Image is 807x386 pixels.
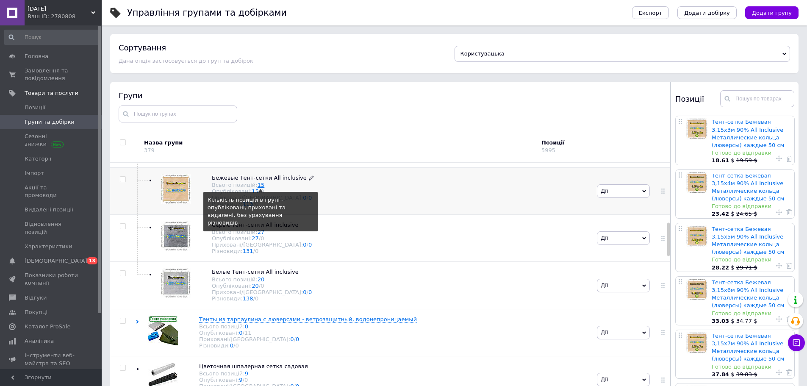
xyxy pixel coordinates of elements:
a: Видалити товар [786,208,792,216]
span: 39.83 $ [736,371,757,378]
a: Видалити товар [786,155,792,162]
img: Тенты из тарпаулина с люверсами - ветрозащитный, водонепроницаемый [148,316,178,345]
div: Позиції [541,139,613,147]
div: Готово до відправки [712,256,790,264]
img: Белые Тент-сетки All inclusive [161,268,191,298]
div: Всього позицій: [199,323,417,330]
div: Ваш ID: 2780808 [28,13,102,20]
span: / [294,336,300,342]
div: Позиції [675,90,720,107]
span: $ [712,264,736,271]
div: Всього позицій: [212,229,312,235]
div: 0 [255,295,258,302]
span: Відновлення позицій [25,220,78,236]
div: Всього позицій: [199,370,308,377]
span: Дії [601,282,608,289]
div: Опубліковані: [212,283,312,289]
div: Приховані/[GEOGRAPHIC_DATA]: [199,336,417,342]
span: 24.65 $ [736,211,757,217]
h4: Сортування [119,43,166,52]
span: Акції та промокоди [25,184,78,199]
div: Всього позицій: [212,182,314,188]
div: Групи [119,90,662,101]
span: Позиції [25,104,45,111]
span: / [253,248,259,254]
span: $ [712,211,736,217]
div: Всього позицій: [212,276,312,283]
span: Групи та добірки [25,118,75,126]
img: Серые тент-сетки All inclusive [161,221,191,251]
span: Покупці [25,308,47,316]
div: Різновиди: [212,248,312,254]
a: 0 [239,330,242,336]
span: 29.71 $ [736,264,757,271]
span: 34.77 $ [736,318,757,324]
button: Додати добірку [677,6,737,19]
span: / [259,283,264,289]
span: Аналітика [25,337,54,345]
a: 27 [258,229,265,235]
span: / [233,342,239,349]
span: Відгуки [25,294,47,302]
button: Експорт [632,6,669,19]
span: $ [712,318,736,324]
span: Користувацька [460,50,505,57]
b: 33.03 [712,318,729,324]
input: Пошук по товарах [720,90,794,107]
div: Готово до відправки [712,149,790,157]
span: Дії [601,329,608,336]
div: 379 [144,147,155,153]
span: Дії [601,376,608,383]
a: 9 [245,370,248,377]
a: Тент-сетка Бежевая 3,15х7м 90% All Inclusive Металлические кольца (люверсы) каждые 50 см [712,333,784,362]
a: Тент-сетка Бежевая 3,15х6м 90% All Inclusive Металлические кольца (люверсы) каждые 50 см [712,279,784,309]
a: 15 [258,182,265,188]
span: Дії [601,235,608,241]
b: 23.42 [712,211,729,217]
div: Опубліковані: [212,188,314,194]
a: 138 [243,295,253,302]
b: 37.84 [712,371,729,378]
div: Готово до відправки [712,203,790,210]
h1: Управління групами та добірками [127,8,287,18]
b: 28.22 [712,264,729,271]
span: $ [712,157,736,164]
a: 20 [252,283,259,289]
span: / [253,295,259,302]
span: Дії [601,188,608,194]
input: Пошук по групах [119,106,237,122]
a: 0 [308,289,312,295]
span: Експорт [639,10,663,16]
input: Пошук [4,30,100,45]
a: 0 [308,242,312,248]
a: Видалити товар [786,262,792,269]
a: 27 [252,235,259,242]
a: 0 [245,323,248,330]
div: Кількість позицій в групі - опубліковані, приховані та видалені, без урахування різновидів [208,196,313,227]
a: 0 [290,336,294,342]
span: Цветочная шпалерная сетка садовая [199,363,308,369]
span: 19.59 $ [736,157,757,164]
span: Характеристики [25,243,72,250]
div: Назва групи [144,139,535,147]
span: Категорії [25,155,51,163]
img: Бежевые Тент-сетки All inclusive [161,174,191,204]
span: Дана опція застосовується до груп та добірок [119,58,253,64]
a: Видалити товар [786,369,792,376]
span: $ [712,371,736,378]
div: 11 [244,330,252,336]
span: [DEMOGRAPHIC_DATA] [25,257,87,265]
b: 18.61 [712,157,729,164]
a: 0 [296,336,299,342]
a: Видалити товар [786,315,792,323]
div: 0 [261,283,264,289]
div: Приховані/[GEOGRAPHIC_DATA]: [212,242,312,248]
div: Опубліковані: [212,235,312,242]
span: Показники роботи компанії [25,272,78,287]
div: Готово до відправки [712,363,790,371]
div: 0 [255,248,258,254]
button: Чат з покупцем [788,334,805,351]
div: Опубліковані: [199,330,417,336]
div: 0 [244,377,248,383]
a: 0 [303,289,306,295]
